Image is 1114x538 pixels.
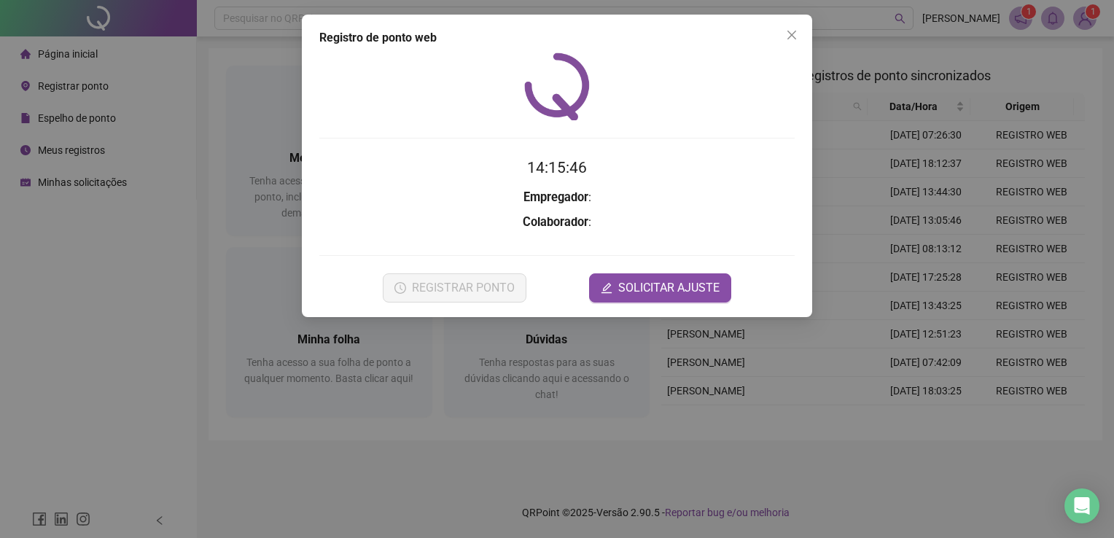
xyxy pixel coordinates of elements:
[1064,488,1099,523] div: Open Intercom Messenger
[383,273,526,303] button: REGISTRAR PONTO
[319,213,795,232] h3: :
[523,215,588,229] strong: Colaborador
[786,29,798,41] span: close
[618,279,720,297] span: SOLICITAR AJUSTE
[524,52,590,120] img: QRPoint
[523,190,588,204] strong: Empregador
[601,282,612,294] span: edit
[780,23,803,47] button: Close
[319,188,795,207] h3: :
[589,273,731,303] button: editSOLICITAR AJUSTE
[527,159,587,176] time: 14:15:46
[319,29,795,47] div: Registro de ponto web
